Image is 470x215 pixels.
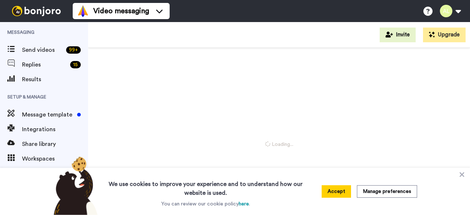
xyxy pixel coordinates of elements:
img: bj-logo-header-white.svg [9,6,64,16]
span: Loading... [265,141,293,148]
button: Upgrade [423,28,466,42]
img: vm-color.svg [77,5,89,17]
span: Video messaging [93,6,149,16]
button: Invite [380,28,416,42]
span: Replies [22,60,67,69]
span: Send videos [22,46,63,54]
div: 99 + [66,46,81,54]
button: Accept [322,185,351,198]
p: You can review our cookie policy . [161,200,250,208]
span: Results [22,75,88,84]
div: 15 [70,61,81,68]
span: Workspaces [22,154,88,163]
img: bear-with-cookie.png [47,156,101,215]
span: Message template [22,110,74,119]
span: Integrations [22,125,88,134]
h3: We use cookies to improve your experience and to understand how our website is used. [101,175,310,197]
a: here [239,201,249,207]
span: Share library [22,140,88,148]
button: Manage preferences [357,185,417,198]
